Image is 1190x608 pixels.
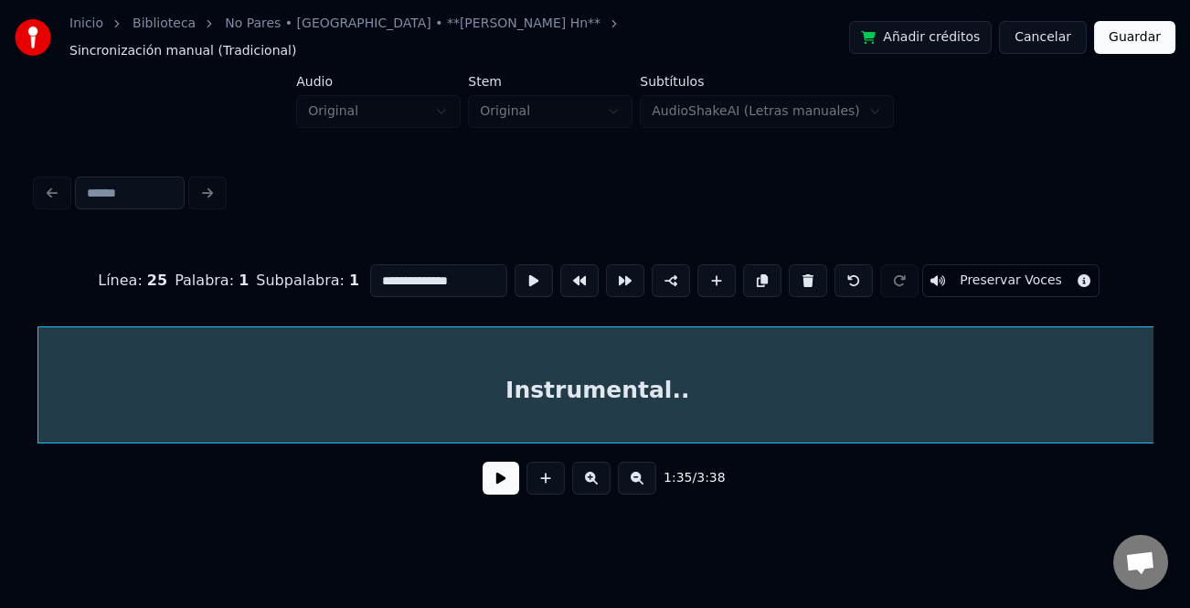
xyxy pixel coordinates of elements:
[15,19,51,56] img: youka
[640,75,894,88] label: Subtítulos
[349,272,359,289] span: 1
[256,270,359,292] div: Subpalabra :
[175,270,249,292] div: Palabra :
[696,469,725,487] span: 3:38
[664,469,707,487] div: /
[69,15,103,33] a: Inicio
[69,15,849,60] nav: breadcrumb
[1113,535,1168,590] a: Chat abierto
[239,272,249,289] span: 1
[468,75,632,88] label: Stem
[849,21,992,54] button: Añadir créditos
[922,264,1100,297] button: Toggle
[225,15,600,33] a: No Pares • [GEOGRAPHIC_DATA] • **[PERSON_NAME] Hn**
[133,15,196,33] a: Biblioteca
[664,469,692,487] span: 1:35
[147,272,167,289] span: 25
[296,75,461,88] label: Audio
[999,21,1087,54] button: Cancelar
[1094,21,1175,54] button: Guardar
[98,270,167,292] div: Línea :
[69,42,296,60] span: Sincronización manual (Tradicional)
